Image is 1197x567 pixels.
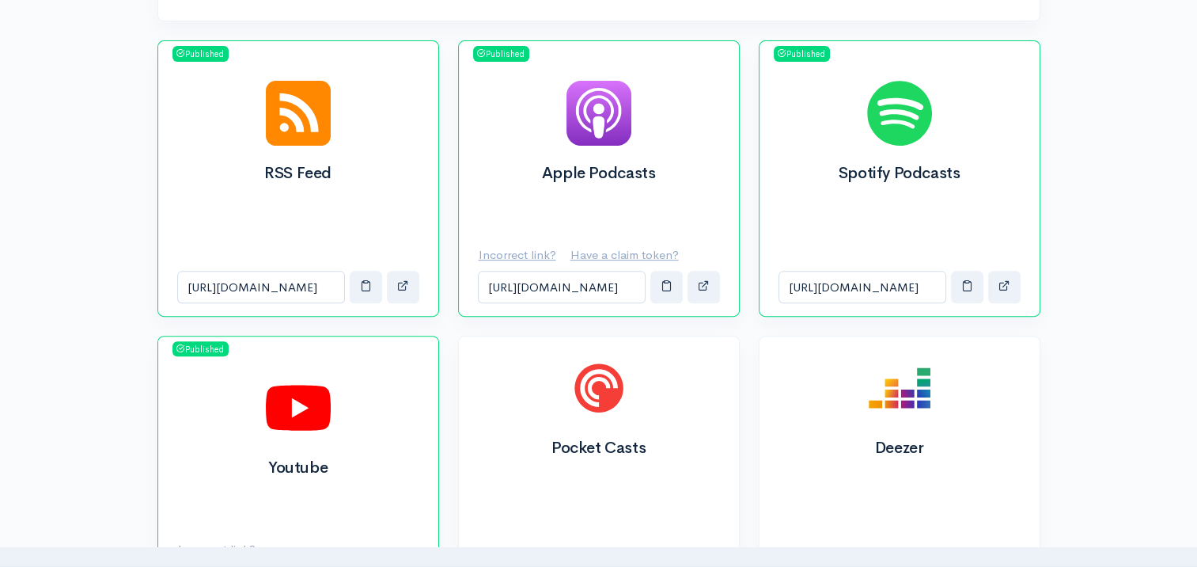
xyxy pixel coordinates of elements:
[478,271,646,303] input: Apple Podcasts link
[177,534,266,566] button: Incorrect link?
[177,165,419,182] h2: RSS Feed
[867,356,932,420] img: Deezer logo
[266,81,331,146] img: RSS Feed logo
[178,542,256,557] u: Incorrect link?
[478,440,720,457] h2: Pocket Casts
[778,165,1021,182] h2: Spotify Podcasts
[172,46,229,62] span: Published
[570,239,689,272] button: Have a claim token?
[177,271,345,303] input: RSS Feed link
[177,459,419,477] h2: Youtube
[566,356,631,420] img: Pocket Casts logo
[570,247,679,262] u: Have a claim token?
[478,239,566,272] button: Incorrect link?
[566,81,631,146] img: Apple Podcasts logo
[478,165,720,182] h2: Apple Podcasts
[473,46,529,62] span: Published
[172,341,229,357] span: Published
[266,375,331,440] img: Youtube logo
[778,440,1021,457] h2: Deezer
[867,81,932,146] img: Spotify Podcasts logo
[479,247,556,262] u: Incorrect link?
[778,271,946,303] input: Spotify Podcasts link
[774,46,830,62] span: Published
